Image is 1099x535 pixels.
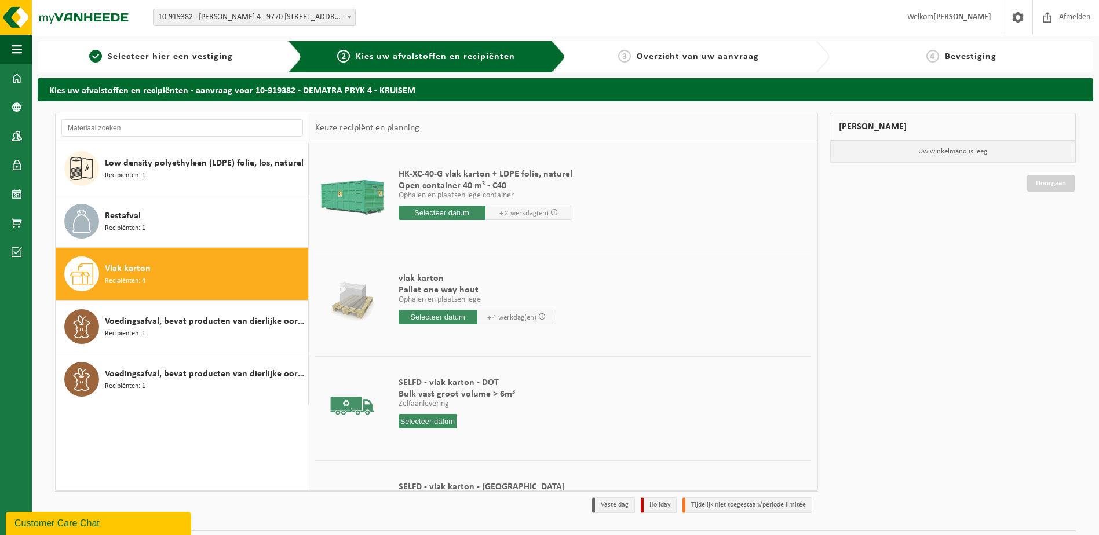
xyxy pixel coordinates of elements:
[399,400,515,408] p: Zelfaanlevering
[637,52,759,61] span: Overzicht van uw aanvraag
[399,414,457,428] input: Selecteer datum
[56,248,309,301] button: Vlak karton Recipiënten: 4
[487,314,536,321] span: + 4 werkdag(en)
[682,497,812,513] li: Tijdelijk niet toegestaan/période limitée
[1027,175,1075,192] a: Doorgaan
[618,50,631,63] span: 3
[399,284,556,296] span: Pallet one way hout
[105,367,305,381] span: Voedingsafval, bevat producten van dierlijke oorsprong, onverpakt, categorie 3
[399,377,515,389] span: SELFD - vlak karton - DOT
[6,510,193,535] iframe: chat widget
[499,210,549,217] span: + 2 werkdag(en)
[592,497,635,513] li: Vaste dag
[830,141,1076,163] p: Uw winkelmand is leeg
[56,353,309,405] button: Voedingsafval, bevat producten van dierlijke oorsprong, onverpakt, categorie 3 Recipiënten: 1
[399,310,477,324] input: Selecteer datum
[399,180,572,192] span: Open container 40 m³ - C40
[105,328,145,339] span: Recipiënten: 1
[399,481,565,493] span: SELFD - vlak karton - [GEOGRAPHIC_DATA]
[105,314,305,328] span: Voedingsafval, bevat producten van dierlijke oorsprong, gemengde verpakking (exclusief glas), cat...
[356,52,515,61] span: Kies uw afvalstoffen en recipiënten
[105,276,145,287] span: Recipiënten: 4
[399,389,515,400] span: Bulk vast groot volume > 6m³
[926,50,939,63] span: 4
[56,301,309,353] button: Voedingsafval, bevat producten van dierlijke oorsprong, gemengde verpakking (exclusief glas), cat...
[309,113,425,142] div: Keuze recipiënt en planning
[61,119,303,137] input: Materiaal zoeken
[945,52,996,61] span: Bevestiging
[154,9,355,25] span: 10-919382 - DEMATRA PRYK 4 - 9770 KRUISEM, SOUVERAINESTRAAT 27
[830,113,1076,141] div: [PERSON_NAME]
[933,13,991,21] strong: [PERSON_NAME]
[153,9,356,26] span: 10-919382 - DEMATRA PRYK 4 - 9770 KRUISEM, SOUVERAINESTRAAT 27
[56,142,309,195] button: Low density polyethyleen (LDPE) folie, los, naturel Recipiënten: 1
[38,78,1093,101] h2: Kies uw afvalstoffen en recipiënten - aanvraag voor 10-919382 - DEMATRA PRYK 4 - KRUISEM
[399,296,556,304] p: Ophalen en plaatsen lege
[399,206,485,220] input: Selecteer datum
[89,50,102,63] span: 1
[105,223,145,234] span: Recipiënten: 1
[105,170,145,181] span: Recipiënten: 1
[105,381,145,392] span: Recipiënten: 1
[56,195,309,248] button: Restafval Recipiënten: 1
[399,168,572,180] span: HK-XC-40-G vlak karton + LDPE folie, naturel
[399,192,572,200] p: Ophalen en plaatsen lege container
[105,209,141,223] span: Restafval
[105,156,304,170] span: Low density polyethyleen (LDPE) folie, los, naturel
[399,273,556,284] span: vlak karton
[105,262,151,276] span: Vlak karton
[43,50,279,64] a: 1Selecteer hier een vestiging
[108,52,233,61] span: Selecteer hier een vestiging
[641,497,677,513] li: Holiday
[337,50,350,63] span: 2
